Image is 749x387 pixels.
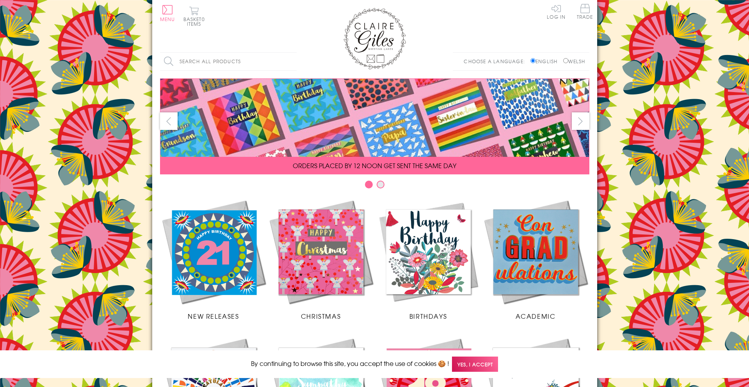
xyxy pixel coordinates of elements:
span: Menu [160,16,175,23]
label: English [530,58,561,65]
a: Birthdays [375,198,482,321]
span: ORDERS PLACED BY 12 NOON GET SENT THE SAME DAY [293,161,456,170]
a: Christmas [267,198,375,321]
span: Academic [516,311,556,321]
p: Choose a language: [464,58,529,65]
button: prev [160,112,178,130]
a: Log In [547,4,566,19]
div: Carousel Pagination [160,180,589,192]
input: English [530,58,536,63]
img: Claire Giles Greetings Cards [343,8,406,69]
button: Carousel Page 1 (Current Slide) [365,181,373,188]
a: Trade [577,4,593,21]
span: Birthdays [409,311,447,321]
button: Carousel Page 2 [377,181,384,188]
span: Trade [577,4,593,19]
input: Search [289,53,297,70]
button: next [572,112,589,130]
input: Search all products [160,53,297,70]
input: Welsh [563,58,568,63]
a: Academic [482,198,589,321]
span: Christmas [301,311,341,321]
label: Welsh [563,58,585,65]
span: Yes, I accept [452,357,498,372]
a: New Releases [160,198,267,321]
span: New Releases [188,311,239,321]
button: Menu [160,5,175,21]
button: Basket0 items [183,6,205,26]
span: 0 items [187,16,205,27]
